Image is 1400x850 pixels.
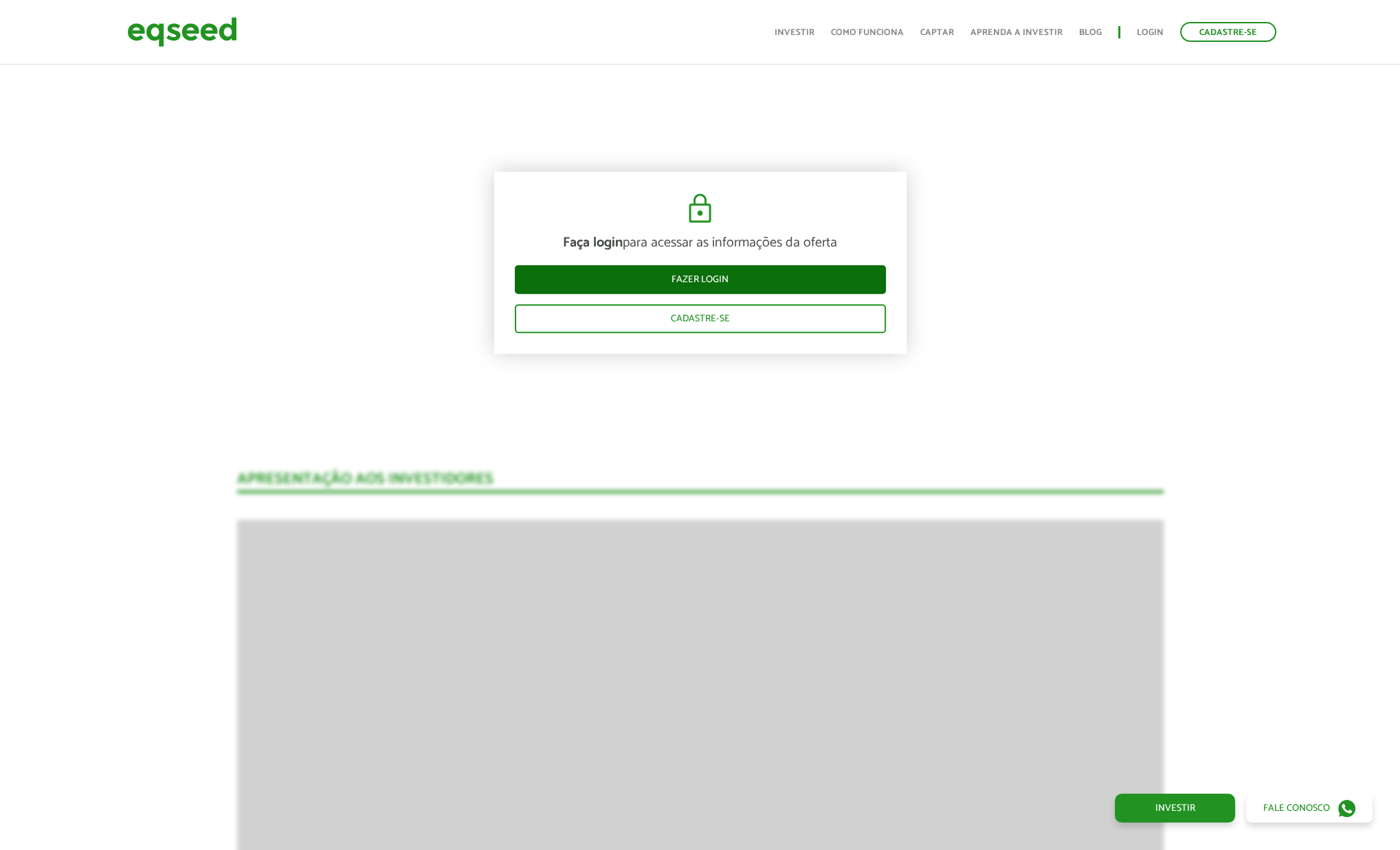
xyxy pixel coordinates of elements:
a: Investir [1115,794,1235,823]
a: Login [1137,28,1164,37]
img: EqSeed [127,14,237,50]
a: Aprenda a investir [970,28,1063,37]
a: Blog [1079,28,1102,37]
a: Cadastre-se [1180,22,1276,42]
a: Fazer login [515,265,886,294]
a: Fale conosco [1246,794,1373,823]
a: Como funciona [831,28,904,37]
a: Captar [920,28,954,37]
p: para acessar as informações da oferta [515,235,886,251]
a: Investir [775,28,814,37]
strong: Faça login [563,231,623,254]
img: cadeado.svg [683,192,717,225]
a: Cadastre-se [515,304,886,333]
